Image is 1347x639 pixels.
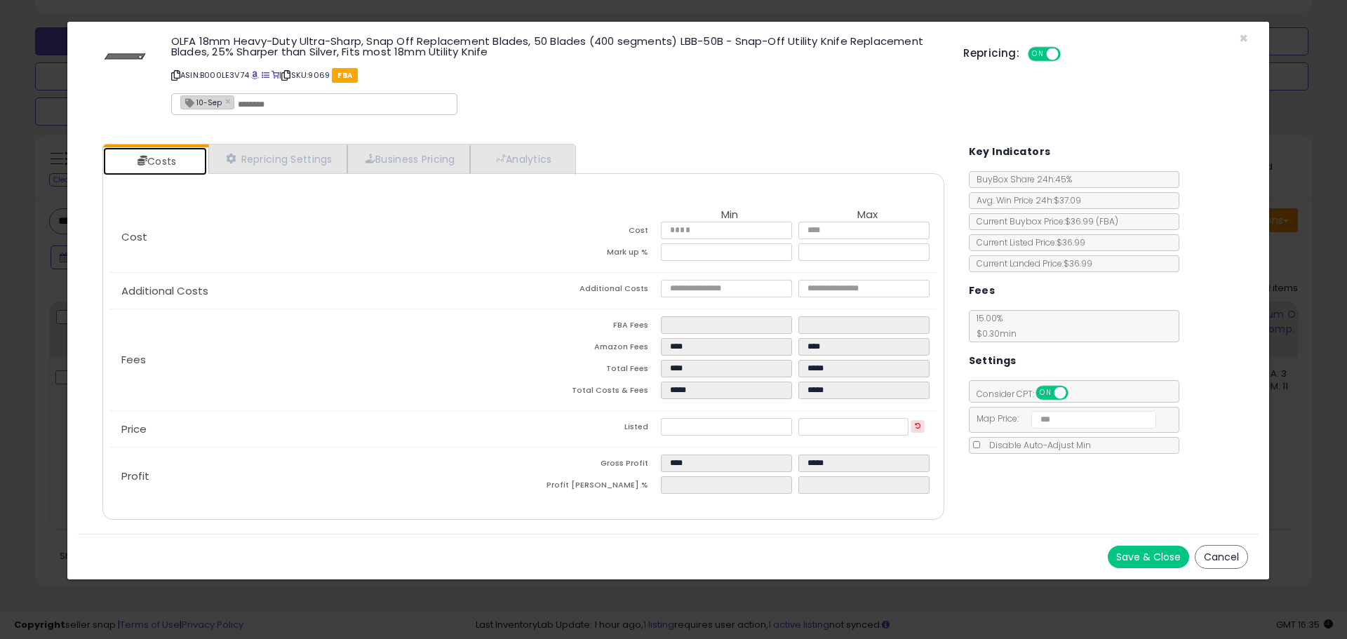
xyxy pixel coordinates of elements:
h5: Repricing: [963,48,1019,59]
span: Disable Auto-Adjust Min [982,439,1091,451]
span: OFF [1066,387,1088,399]
td: Mark up % [523,243,661,265]
p: ASIN: B000LE3V74 | SKU: 9069 [171,64,942,86]
span: 10-Sep [181,96,222,108]
span: Avg. Win Price 24h: $37.09 [970,194,1081,206]
span: ON [1029,48,1047,60]
td: Cost [523,222,661,243]
span: Current Buybox Price: [970,215,1118,227]
span: ON [1037,387,1054,399]
a: Costs [103,147,207,175]
span: $0.30 min [970,328,1017,339]
h5: Key Indicators [969,143,1051,161]
td: Profit [PERSON_NAME] % [523,476,661,498]
p: Price [110,424,523,435]
a: BuyBox page [251,69,259,81]
span: $36.99 [1065,215,1118,227]
td: FBA Fees [523,316,661,338]
th: Max [798,209,936,222]
span: ( FBA ) [1096,215,1118,227]
p: Fees [110,354,523,365]
a: Business Pricing [347,144,470,173]
td: Total Costs & Fees [523,382,661,403]
span: FBA [332,68,358,83]
img: 21MbAq4H6DL._SL60_.jpg [104,36,146,78]
td: Listed [523,418,661,440]
span: × [1239,28,1248,48]
button: Save & Close [1108,546,1189,568]
a: All offer listings [262,69,269,81]
td: Gross Profit [523,455,661,476]
td: Additional Costs [523,280,661,302]
a: Repricing Settings [208,144,347,173]
h5: Fees [969,282,996,300]
h5: Settings [969,352,1017,370]
th: Min [661,209,798,222]
span: 15.00 % [970,312,1017,339]
span: Map Price: [970,412,1157,424]
p: Additional Costs [110,285,523,297]
p: Cost [110,231,523,243]
span: Consider CPT: [970,388,1087,400]
a: × [225,95,234,107]
a: Analytics [470,144,574,173]
span: Current Landed Price: $36.99 [970,257,1092,269]
span: Current Listed Price: $36.99 [970,236,1085,248]
h3: OLFA 18mm Heavy-Duty Ultra-Sharp, Snap Off Replacement Blades, 50 Blades (400 segments) LBB-50B -... [171,36,942,57]
td: Amazon Fees [523,338,661,360]
span: OFF [1059,48,1081,60]
p: Profit [110,471,523,482]
a: Your listing only [272,69,279,81]
td: Total Fees [523,360,661,382]
span: BuyBox Share 24h: 45% [970,173,1072,185]
button: Cancel [1195,545,1248,569]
